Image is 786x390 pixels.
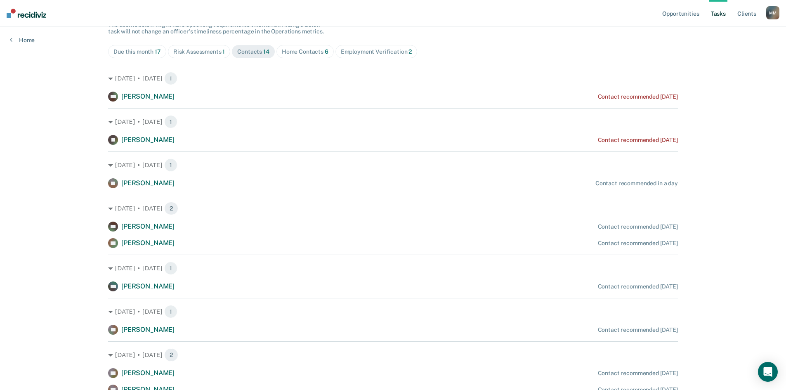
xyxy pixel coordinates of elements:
[121,222,175,230] span: [PERSON_NAME]
[598,223,678,230] div: Contact recommended [DATE]
[164,158,177,172] span: 1
[766,6,779,19] button: MM
[108,115,678,128] div: [DATE] • [DATE] 1
[155,48,161,55] span: 17
[164,305,177,318] span: 1
[222,48,225,55] span: 1
[108,72,678,85] div: [DATE] • [DATE] 1
[164,202,178,215] span: 2
[598,93,678,100] div: Contact recommended [DATE]
[766,6,779,19] div: M M
[758,362,778,382] div: Open Intercom Messenger
[108,305,678,318] div: [DATE] • [DATE] 1
[121,282,175,290] span: [PERSON_NAME]
[598,326,678,333] div: Contact recommended [DATE]
[595,180,678,187] div: Contact recommended in a day
[598,370,678,377] div: Contact recommended [DATE]
[164,348,178,362] span: 2
[121,136,175,144] span: [PERSON_NAME]
[10,36,35,44] a: Home
[164,262,177,275] span: 1
[408,48,412,55] span: 2
[113,48,161,55] div: Due this month
[121,179,175,187] span: [PERSON_NAME]
[108,202,678,215] div: [DATE] • [DATE] 2
[237,48,269,55] div: Contacts
[598,283,678,290] div: Contact recommended [DATE]
[108,158,678,172] div: [DATE] • [DATE] 1
[598,137,678,144] div: Contact recommended [DATE]
[121,369,175,377] span: [PERSON_NAME]
[108,21,324,35] span: The clients below might have upcoming requirements this month. Hiding a below task will not chang...
[164,115,177,128] span: 1
[121,326,175,333] span: [PERSON_NAME]
[598,240,678,247] div: Contact recommended [DATE]
[121,239,175,247] span: [PERSON_NAME]
[121,92,175,100] span: [PERSON_NAME]
[263,48,269,55] span: 14
[341,48,412,55] div: Employment Verification
[173,48,225,55] div: Risk Assessments
[164,72,177,85] span: 1
[325,48,328,55] span: 6
[7,9,46,18] img: Recidiviz
[108,262,678,275] div: [DATE] • [DATE] 1
[282,48,328,55] div: Home Contacts
[108,348,678,362] div: [DATE] • [DATE] 2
